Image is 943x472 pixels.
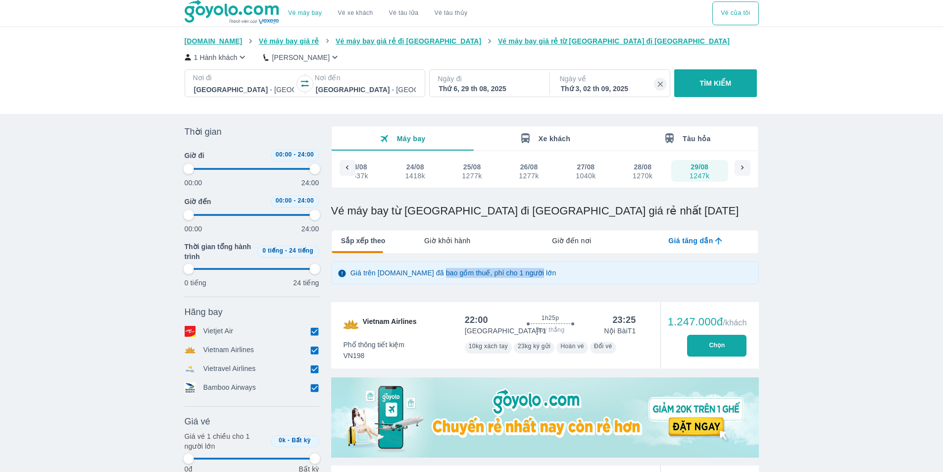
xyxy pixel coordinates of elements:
[315,73,417,83] p: Nơi đến
[634,162,651,172] div: 28/08
[674,69,757,97] button: TÌM KIẾM
[723,318,746,327] span: /khách
[668,316,747,328] div: 1.247.000đ
[577,162,595,172] div: 27/08
[350,268,556,278] p: Giá trên [DOMAIN_NAME] đã bao gồm thuế, phí cho 1 người lớn
[185,178,202,188] p: 00:00
[520,162,538,172] div: 26/08
[561,84,661,94] div: Thứ 3, 02 th 09, 2025
[294,151,296,158] span: -
[203,326,234,337] p: Vietjet Air
[203,382,256,393] p: Bamboo Airways
[185,126,222,138] span: Thời gian
[185,52,248,62] button: 1 Hành khách
[700,78,732,88] p: TÌM KIẾM
[683,135,711,143] span: Tàu hỏa
[498,37,730,45] span: Vé máy bay giá rẻ từ [GEOGRAPHIC_DATA] đi [GEOGRAPHIC_DATA]
[203,364,256,374] p: Vietravel Airlines
[185,36,759,46] nav: breadcrumb
[426,1,475,25] button: Vé tàu thủy
[344,340,405,350] span: Phổ thông tiết kiệm
[406,162,424,172] div: 24/08
[405,172,425,180] div: 1418k
[298,151,314,158] span: 24:00
[712,1,758,25] div: choose transportation mode
[293,278,319,288] p: 24 tiếng
[338,9,373,17] a: Vé xe khách
[193,73,295,83] p: Nơi đi
[289,247,313,254] span: 24 tiếng
[301,224,319,234] p: 24:00
[691,162,708,172] div: 29/08
[690,172,709,180] div: 1247k
[276,151,292,158] span: 00:00
[331,204,759,218] h1: Vé máy bay từ [GEOGRAPHIC_DATA] đi [GEOGRAPHIC_DATA] giá rẻ nhất [DATE]
[185,431,267,451] p: Giá vé 1 chiều cho 1 người lớn
[185,37,243,45] span: [DOMAIN_NAME]
[687,335,746,357] button: Chọn
[263,52,340,62] button: [PERSON_NAME]
[465,314,488,326] div: 22:00
[273,160,652,182] div: scrollable day and price
[279,437,286,444] span: 0k
[259,37,319,45] span: Vé máy bay giá rẻ
[349,162,367,172] div: 23/08
[542,314,559,322] span: 1h25p
[203,345,254,356] p: Vietnam Airlines
[331,377,759,458] img: media-0
[463,162,481,172] div: 25/08
[381,1,427,25] a: Vé tàu lửa
[280,1,475,25] div: choose transportation mode
[348,172,368,180] div: 1637k
[288,9,322,17] a: Vé máy bay
[185,224,202,234] p: 00:00
[185,306,223,318] span: Hãng bay
[285,247,287,254] span: -
[539,135,570,143] span: Xe khách
[292,437,311,444] span: Bất kỳ
[341,236,386,246] span: Sắp xếp theo
[560,74,662,84] p: Ngày về
[518,343,550,350] span: 23kg ký gửi
[343,316,359,332] img: VN
[336,37,481,45] span: Vé máy bay giá rẻ đi [GEOGRAPHIC_DATA]
[185,197,211,207] span: Giờ đến
[439,84,539,94] div: Thứ 6, 29 th 08, 2025
[276,197,292,204] span: 00:00
[594,343,612,350] span: Đổi vé
[462,172,482,180] div: 1277k
[298,197,314,204] span: 24:00
[272,52,330,62] p: [PERSON_NAME]
[262,247,283,254] span: 0 tiếng
[668,236,713,246] span: Giá tăng dần
[604,326,636,336] p: Nội Bài T1
[194,52,238,62] p: 1 Hành khách
[552,236,591,246] span: Giờ đến nơi
[185,242,253,262] span: Thời gian tổng hành trình
[397,135,426,143] span: Máy bay
[633,172,652,180] div: 1270k
[344,351,405,361] span: VN198
[185,278,206,288] p: 0 tiếng
[469,343,508,350] span: 10kg xách tay
[424,236,470,246] span: Giờ khởi hành
[385,230,758,251] div: lab API tabs example
[560,343,584,350] span: Hoàn vé
[712,1,758,25] button: Vé của tôi
[363,316,417,332] span: Vietnam Airlines
[294,197,296,204] span: -
[612,314,636,326] div: 23:25
[519,172,539,180] div: 1277k
[288,437,290,444] span: -
[576,172,596,180] div: 1040k
[185,416,210,427] span: Giá vé
[185,151,204,160] span: Giờ đi
[465,326,546,336] p: [GEOGRAPHIC_DATA] T1
[438,74,540,84] p: Ngày đi
[301,178,319,188] p: 24:00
